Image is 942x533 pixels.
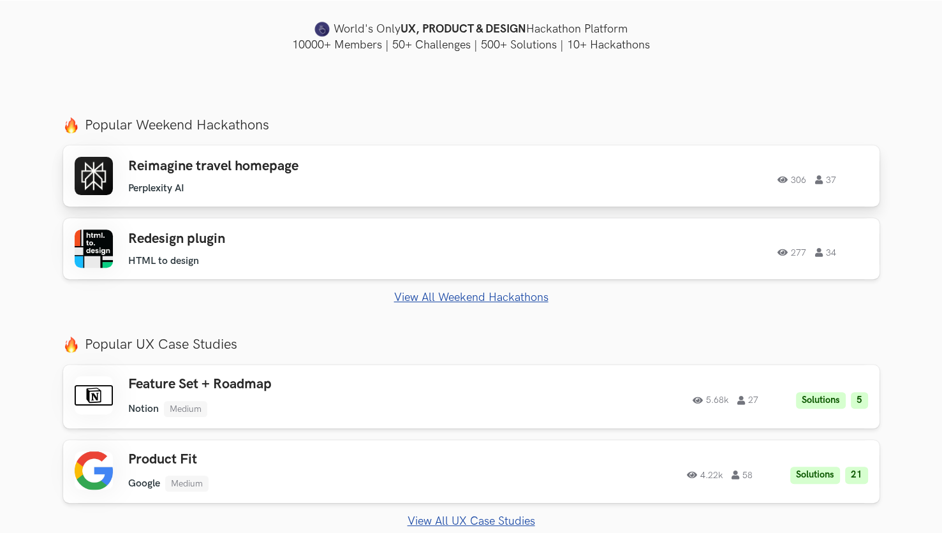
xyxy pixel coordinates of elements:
label: Popular Weekend Hackathons [63,117,879,134]
h4: 10000+ Members | 50+ Challenges | 500+ Solutions | 10+ Hackathons [63,37,879,53]
a: Product Fit Google Medium 4.22k 58 Solutions 21 [63,440,879,503]
li: Google [128,478,160,490]
span: 277 [777,248,806,257]
span: 27 [737,396,758,405]
li: 21 [845,467,868,484]
span: 4.22k [687,471,723,479]
h3: Reimagine travel homepage [128,158,490,175]
span: 5.68k [693,396,728,405]
img: fire.png [63,337,79,353]
li: Notion [128,403,159,415]
a: View All UX Case Studies [63,515,879,528]
li: Perplexity AI [128,182,184,194]
img: fire.png [63,117,79,133]
img: uxhack-favicon-image.png [314,21,330,38]
h3: Feature Set + Roadmap [128,376,490,393]
a: View All Weekend Hackathons [63,291,879,304]
li: Solutions [790,467,840,484]
strong: UX, PRODUCT & DESIGN [401,20,526,38]
h4: World's Only Hackathon Platform [63,20,879,38]
h3: Product Fit [128,451,490,468]
li: Solutions [796,392,846,409]
label: Popular UX Case Studies [63,336,879,353]
span: 34 [815,248,836,257]
li: Medium [165,476,209,492]
a: Redesign plugin HTML to design 277 34 [63,218,879,279]
li: 5 [851,392,868,409]
span: 37 [815,175,836,184]
li: HTML to design [128,255,199,267]
a: Feature Set + Roadmap Notion Medium 5.68k 27 Solutions 5 [63,365,879,428]
span: 58 [732,471,753,479]
h3: Redesign plugin [128,231,490,247]
a: Reimagine travel homepage Perplexity AI 306 37 [63,145,879,207]
li: Medium [164,401,207,417]
span: 306 [777,175,806,184]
